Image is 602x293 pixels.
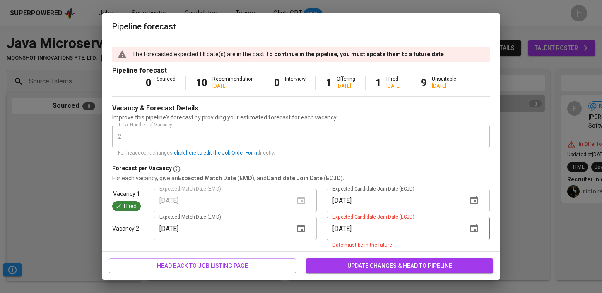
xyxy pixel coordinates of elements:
div: - [285,83,306,90]
p: Improve this pipeline's forecast by providing your estimated forecast for each vacancy. [112,113,490,121]
p: Vacancy 2 [112,224,139,233]
h6: Pipeline forecast [112,20,490,33]
p: Vacancy & Forecast Details [112,103,198,113]
b: Expected Match Date (EMD) [178,175,254,181]
b: 1 [326,77,332,88]
p: Forecast per Vacancy [112,164,172,174]
button: update changes & head to pipeline [306,258,493,274]
div: - [157,83,176,90]
span: head back to job listing page [116,261,289,271]
a: click here to edit the Job Order Form [174,150,257,156]
span: Hired [120,202,140,210]
div: Hired [386,76,401,90]
div: Unsuitable [432,76,456,90]
div: [DATE] [432,83,456,90]
p: The forecasted expected fill date(s) are in the past. . [132,50,445,58]
div: [DATE] [212,83,254,90]
div: [DATE] [386,83,401,90]
p: For headcount changes, directly. [118,149,484,157]
p: Date must be in the future [332,241,484,250]
b: 9 [421,77,427,88]
b: To continue in the pipeline, you must update them to a future date [265,51,444,57]
div: Interview [285,76,306,90]
div: Recommendation [212,76,254,90]
span: update changes & head to pipeline [313,261,486,271]
button: head back to job listing page [109,258,296,274]
div: [DATE] [337,83,355,90]
div: Offering [337,76,355,90]
b: 10 [196,77,207,88]
p: Vacancy 1 [112,190,141,198]
div: Sourced [157,76,176,90]
p: Pipeline forecast [112,66,490,76]
b: Candidate Join Date (ECJD). [267,175,344,181]
p: For each vacancy, give an , and [112,174,490,182]
b: 1 [376,77,381,88]
b: 0 [146,77,152,88]
b: 0 [274,77,280,88]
